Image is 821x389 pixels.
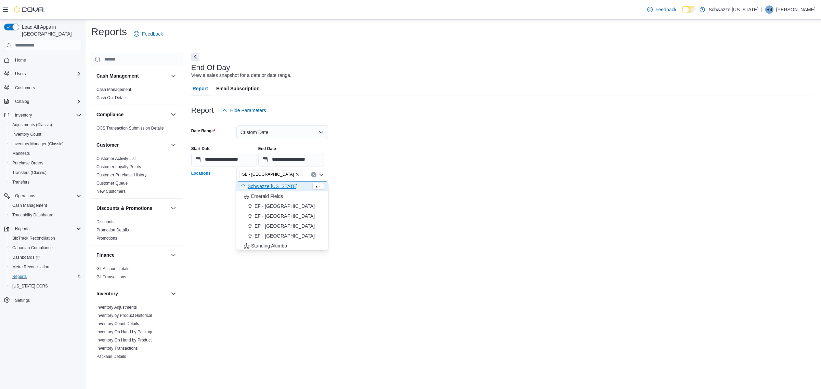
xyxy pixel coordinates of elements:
label: Date Range [191,128,216,134]
h3: End Of Day [191,64,230,72]
span: Home [15,57,26,63]
button: Reports [12,225,32,233]
div: Customer [91,155,183,198]
a: Reports [10,272,29,281]
span: Canadian Compliance [12,245,53,251]
div: Finance [91,265,183,284]
span: Load All Apps in [GEOGRAPHIC_DATA] [19,24,81,37]
span: Manifests [12,151,30,156]
a: Dashboards [7,253,84,262]
a: OCS Transaction Submission Details [96,126,164,131]
h3: Compliance [96,111,123,118]
span: Inventory by Product Historical [96,313,152,318]
span: Users [12,70,81,78]
button: Reports [7,272,84,281]
button: Discounts & Promotions [169,204,178,212]
span: BioTrack Reconciliation [10,234,81,242]
span: Canadian Compliance [10,244,81,252]
h3: Finance [96,252,115,258]
span: Schwazze [US_STATE] [248,183,298,190]
button: Catalog [12,97,32,106]
a: Cash Management [10,201,50,210]
div: Discounts & Promotions [91,218,183,245]
span: Transfers [10,178,81,186]
button: [US_STATE] CCRS [7,281,84,291]
label: Start Date [191,146,211,151]
button: Users [1,69,84,79]
span: SB - [GEOGRAPHIC_DATA] [242,171,294,178]
a: Customer Queue [96,181,128,186]
span: Customer Loyalty Points [96,164,141,170]
span: Catalog [15,99,29,104]
span: Inventory Manager (Classic) [12,141,64,147]
a: Dashboards [10,253,42,261]
a: Inventory Adjustments [96,305,137,310]
button: Inventory [96,290,168,297]
span: EF - [GEOGRAPHIC_DATA] [255,213,315,219]
span: Cash Out Details [96,95,128,100]
button: Inventory [1,110,84,120]
button: Home [1,55,84,65]
h3: Report [191,106,214,115]
button: Customer [96,142,168,148]
span: Inventory Manager (Classic) [10,140,81,148]
span: Transfers (Classic) [12,170,47,175]
span: GL Account Totals [96,266,129,271]
a: Package Details [96,354,126,359]
span: Promotion Details [96,227,129,233]
span: Operations [15,193,35,199]
button: EF - [GEOGRAPHIC_DATA] [236,231,328,241]
span: Customers [12,83,81,92]
button: Inventory [169,290,178,298]
a: Customers [12,84,38,92]
button: Cash Management [169,72,178,80]
span: BioTrack Reconciliation [12,236,55,241]
a: Metrc Reconciliation [10,263,52,271]
label: Locations [191,171,211,176]
p: [PERSON_NAME] [776,5,816,14]
button: Schwazze [US_STATE] [236,182,328,191]
button: Finance [96,252,168,258]
button: Manifests [7,149,84,158]
button: Inventory [12,111,35,119]
a: Inventory Transactions [96,346,138,351]
a: Canadian Compliance [10,244,55,252]
button: Transfers [7,177,84,187]
a: Customer Loyalty Points [96,164,141,169]
img: Cova [14,6,44,13]
span: Inventory On Hand by Package [96,329,154,335]
a: Feedback [131,27,166,41]
span: Feedback [655,6,676,13]
span: Traceabilty Dashboard [12,212,53,218]
a: Inventory Manager (Classic) [10,140,66,148]
span: [US_STATE] CCRS [12,283,48,289]
a: GL Transactions [96,274,126,279]
h1: Reports [91,25,127,39]
a: New Customers [96,189,126,194]
input: Press the down key to open a popover containing a calendar. [258,153,324,166]
button: BioTrack Reconciliation [7,233,84,243]
button: Customers [1,83,84,93]
span: Inventory [15,112,32,118]
a: BioTrack Reconciliation [10,234,58,242]
span: Dashboards [12,255,40,260]
input: Press the down key to open a popover containing a calendar. [191,153,257,166]
span: Package Details [96,354,126,359]
div: View a sales snapshot for a date or date range. [191,72,291,79]
button: Finance [169,251,178,259]
button: Hide Parameters [219,104,269,117]
span: Purchase Orders [10,159,81,167]
a: Traceabilty Dashboard [10,211,56,219]
span: Inventory [12,111,81,119]
a: Inventory by Product Historical [96,313,152,318]
button: EF - [GEOGRAPHIC_DATA] [236,201,328,211]
span: Inventory Count [10,130,81,138]
span: Operations [12,192,81,200]
a: Customer Purchase History [96,173,147,177]
span: Adjustments (Classic) [10,121,81,129]
span: Cash Management [96,87,131,92]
